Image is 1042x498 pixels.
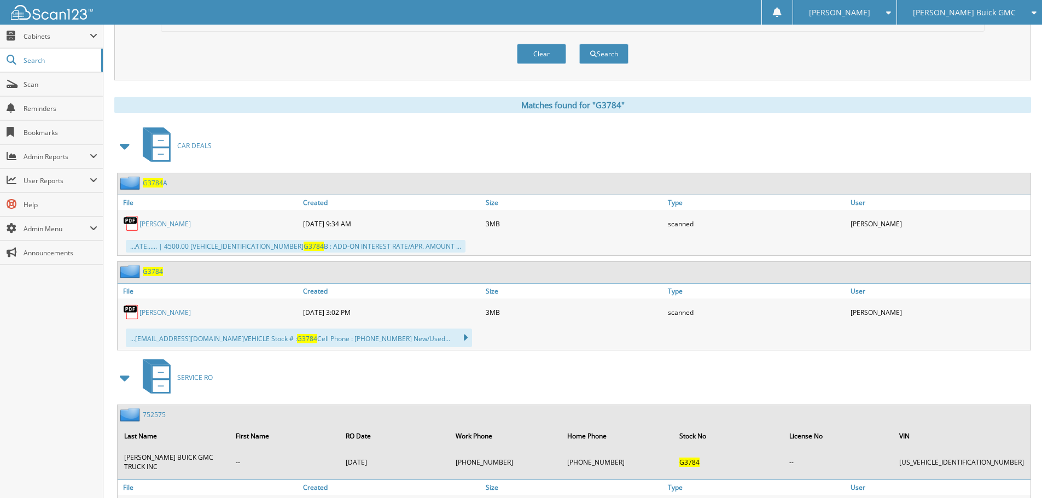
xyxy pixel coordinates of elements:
[120,176,143,190] img: folder2.png
[118,480,300,495] a: File
[136,356,213,399] a: SERVICE RO
[24,248,97,257] span: Announcements
[230,448,339,476] td: --
[300,195,483,210] a: Created
[126,240,465,253] div: ...ATE...... | 4500.00 [VEHICLE_IDENTIFICATION_NUMBER] B : ADD-ON INTEREST RATE/APR. AMOUNT ...
[136,124,212,167] a: CAR DEALS
[300,480,483,495] a: Created
[894,448,1029,476] td: [US_VEHICLE_IDENTIFICATION_NUMBER]
[848,284,1031,298] a: User
[177,141,212,150] span: CAR DEALS
[340,448,449,476] td: [DATE]
[143,178,167,188] a: G3784A
[848,301,1031,323] div: [PERSON_NAME]
[297,334,317,343] span: G3784
[894,425,1029,447] th: VIN
[139,219,191,229] a: [PERSON_NAME]
[24,200,97,209] span: Help
[483,195,666,210] a: Size
[579,44,628,64] button: Search
[300,213,483,235] div: [DATE] 9:34 AM
[24,128,97,137] span: Bookmarks
[24,32,90,41] span: Cabinets
[848,195,1031,210] a: User
[24,80,97,89] span: Scan
[143,410,166,419] a: 752575
[483,284,666,298] a: Size
[483,480,666,495] a: Size
[126,329,472,347] div: ...[EMAIL_ADDRESS][DOMAIN_NAME] VEHICLE Stock # : Cell Phone : [PHONE_NUMBER] New/Used...
[562,425,672,447] th: Home Phone
[143,267,163,276] a: G3784
[24,152,90,161] span: Admin Reports
[24,56,96,65] span: Search
[450,425,561,447] th: Work Phone
[139,308,191,317] a: [PERSON_NAME]
[562,448,672,476] td: [PHONE_NUMBER]
[665,284,848,298] a: Type
[119,425,229,447] th: Last Name
[24,176,90,185] span: User Reports
[848,480,1031,495] a: User
[665,301,848,323] div: scanned
[913,9,1016,16] span: [PERSON_NAME] Buick GMC
[665,480,848,495] a: Type
[665,213,848,235] div: scanned
[119,448,229,476] td: [PERSON_NAME] BUICK GMC TRUCK INC
[483,213,666,235] div: 3MB
[300,301,483,323] div: [DATE] 3:02 PM
[517,44,566,64] button: Clear
[450,448,561,476] td: [PHONE_NUMBER]
[483,301,666,323] div: 3MB
[340,425,449,447] th: RO Date
[118,195,300,210] a: File
[784,448,893,476] td: --
[120,265,143,278] img: folder2.png
[24,224,90,233] span: Admin Menu
[177,373,213,382] span: SERVICE RO
[665,195,848,210] a: Type
[118,284,300,298] a: File
[304,242,324,251] span: G3784
[123,304,139,320] img: PDF.png
[679,458,700,467] span: G3784
[123,215,139,232] img: PDF.png
[120,408,143,421] img: folder2.png
[230,425,339,447] th: First Name
[987,446,1042,498] iframe: Chat Widget
[143,178,163,188] span: G3784
[11,5,93,20] img: scan123-logo-white.svg
[24,104,97,113] span: Reminders
[674,425,783,447] th: Stock No
[114,97,1031,113] div: Matches found for "G3784"
[784,425,893,447] th: License No
[848,213,1031,235] div: [PERSON_NAME]
[809,9,870,16] span: [PERSON_NAME]
[300,284,483,298] a: Created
